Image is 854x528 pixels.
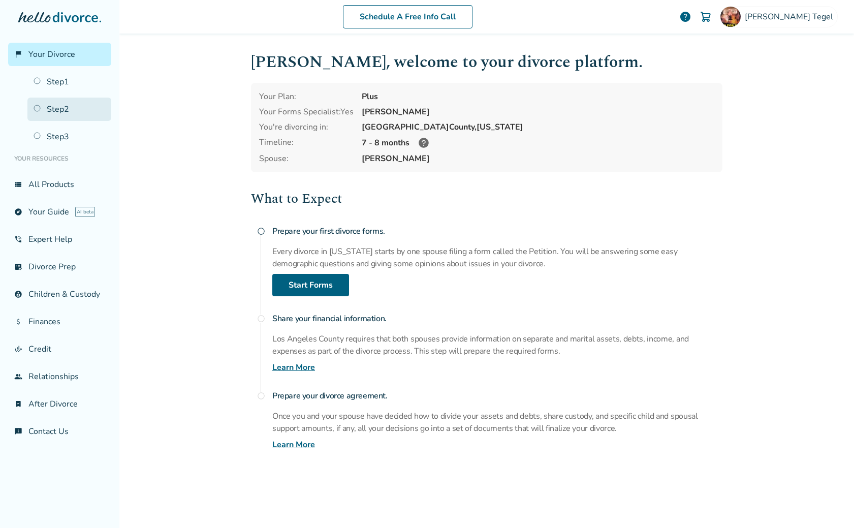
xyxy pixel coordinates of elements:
div: [PERSON_NAME] [362,106,714,117]
span: radio_button_unchecked [257,315,265,323]
a: attach_moneyFinances [8,310,111,333]
div: Plus [362,91,714,102]
p: Once you and your spouse have decided how to divide your assets and debts, share custody, and spe... [272,410,722,434]
span: flag_2 [14,50,22,58]
iframe: Chat Widget [803,479,854,528]
img: Cart [700,11,712,23]
a: list_alt_checkDivorce Prep [8,255,111,278]
span: radio_button_unchecked [257,392,265,400]
span: account_child [14,290,22,298]
p: Los Angeles County requires that both spouses provide information on separate and marital assets,... [272,333,722,357]
span: explore [14,208,22,216]
a: Schedule A Free Info Call [343,5,472,28]
span: bookmark_check [14,400,22,408]
a: account_childChildren & Custody [8,283,111,306]
span: list_alt_check [14,263,22,271]
span: group [14,372,22,381]
div: 7 - 8 months [362,137,714,149]
span: Your Divorce [28,49,75,60]
span: attach_money [14,318,22,326]
a: phone_in_talkExpert Help [8,228,111,251]
a: Learn More [272,361,315,374]
span: finance_mode [14,345,22,353]
div: Your Forms Specialist: Yes [259,106,354,117]
a: Step2 [27,98,111,121]
span: AI beta [75,207,95,217]
h4: Prepare your first divorce forms. [272,221,722,241]
span: view_list [14,180,22,189]
a: groupRelationships [8,365,111,388]
p: Every divorce in [US_STATE] starts by one spouse filing a form called the Petition. You will be a... [272,245,722,270]
h2: What to Expect [251,189,722,209]
a: help [679,11,691,23]
h4: Share your financial information. [272,308,722,329]
span: [PERSON_NAME] Tegel [745,11,837,22]
a: chat_infoContact Us [8,420,111,443]
div: Your Plan: [259,91,354,102]
h4: Prepare your divorce agreement. [272,386,722,406]
a: finance_modeCredit [8,337,111,361]
span: Spouse: [259,153,354,164]
a: Start Forms [272,274,349,296]
span: phone_in_talk [14,235,22,243]
span: radio_button_unchecked [257,227,265,235]
div: [GEOGRAPHIC_DATA] County, [US_STATE] [362,121,714,133]
div: You're divorcing in: [259,121,354,133]
div: Timeline: [259,137,354,149]
h1: [PERSON_NAME] , welcome to your divorce platform. [251,50,722,75]
a: view_listAll Products [8,173,111,196]
a: flag_2Your Divorce [8,43,111,66]
img: ben tegel [720,7,741,27]
li: Your Resources [8,148,111,169]
span: [PERSON_NAME] [362,153,714,164]
a: Step3 [27,125,111,148]
a: exploreYour GuideAI beta [8,200,111,224]
a: bookmark_checkAfter Divorce [8,392,111,416]
span: chat_info [14,427,22,436]
a: Step1 [27,70,111,94]
a: Learn More [272,439,315,451]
